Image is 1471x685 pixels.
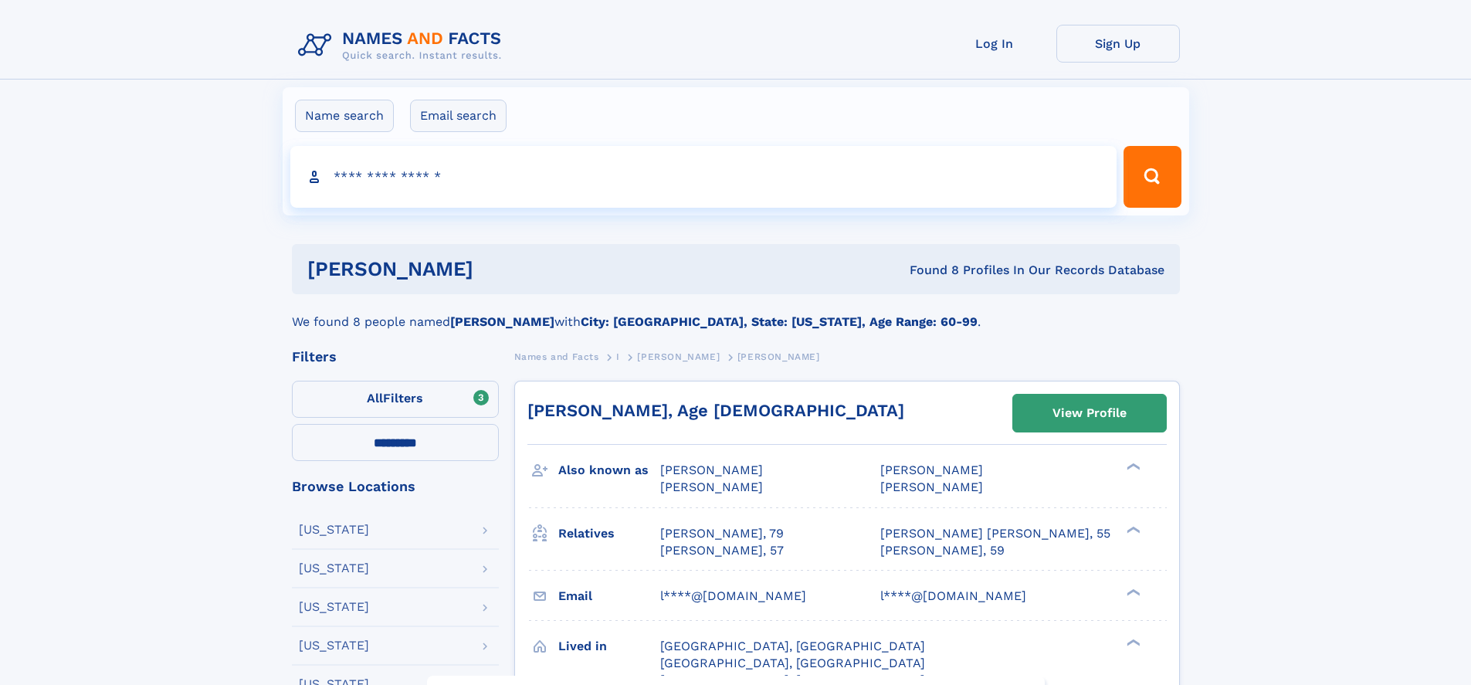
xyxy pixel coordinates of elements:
[514,347,599,366] a: Names and Facts
[1123,462,1141,472] div: ❯
[660,656,925,670] span: [GEOGRAPHIC_DATA], [GEOGRAPHIC_DATA]
[307,259,692,279] h1: [PERSON_NAME]
[616,351,620,362] span: I
[299,639,369,652] div: [US_STATE]
[1052,395,1127,431] div: View Profile
[558,521,660,547] h3: Relatives
[880,463,983,477] span: [PERSON_NAME]
[292,25,514,66] img: Logo Names and Facts
[450,314,554,329] b: [PERSON_NAME]
[1056,25,1180,63] a: Sign Up
[558,583,660,609] h3: Email
[558,633,660,660] h3: Lived in
[295,100,394,132] label: Name search
[637,347,720,366] a: [PERSON_NAME]
[1124,146,1181,208] button: Search Button
[1123,524,1141,534] div: ❯
[292,350,499,364] div: Filters
[299,601,369,613] div: [US_STATE]
[933,25,1056,63] a: Log In
[1123,587,1141,597] div: ❯
[292,480,499,493] div: Browse Locations
[660,639,925,653] span: [GEOGRAPHIC_DATA], [GEOGRAPHIC_DATA]
[292,381,499,418] label: Filters
[660,463,763,477] span: [PERSON_NAME]
[880,542,1005,559] a: [PERSON_NAME], 59
[292,294,1180,331] div: We found 8 people named with .
[660,480,763,494] span: [PERSON_NAME]
[880,480,983,494] span: [PERSON_NAME]
[299,562,369,575] div: [US_STATE]
[581,314,978,329] b: City: [GEOGRAPHIC_DATA], State: [US_STATE], Age Range: 60-99
[527,401,904,420] a: [PERSON_NAME], Age [DEMOGRAPHIC_DATA]
[299,524,369,536] div: [US_STATE]
[1123,637,1141,647] div: ❯
[660,542,784,559] a: [PERSON_NAME], 57
[691,262,1164,279] div: Found 8 Profiles In Our Records Database
[367,391,383,405] span: All
[410,100,507,132] label: Email search
[737,351,820,362] span: [PERSON_NAME]
[558,457,660,483] h3: Also known as
[1013,395,1166,432] a: View Profile
[616,347,620,366] a: I
[880,525,1110,542] a: [PERSON_NAME] [PERSON_NAME], 55
[637,351,720,362] span: [PERSON_NAME]
[660,525,784,542] a: [PERSON_NAME], 79
[290,146,1117,208] input: search input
